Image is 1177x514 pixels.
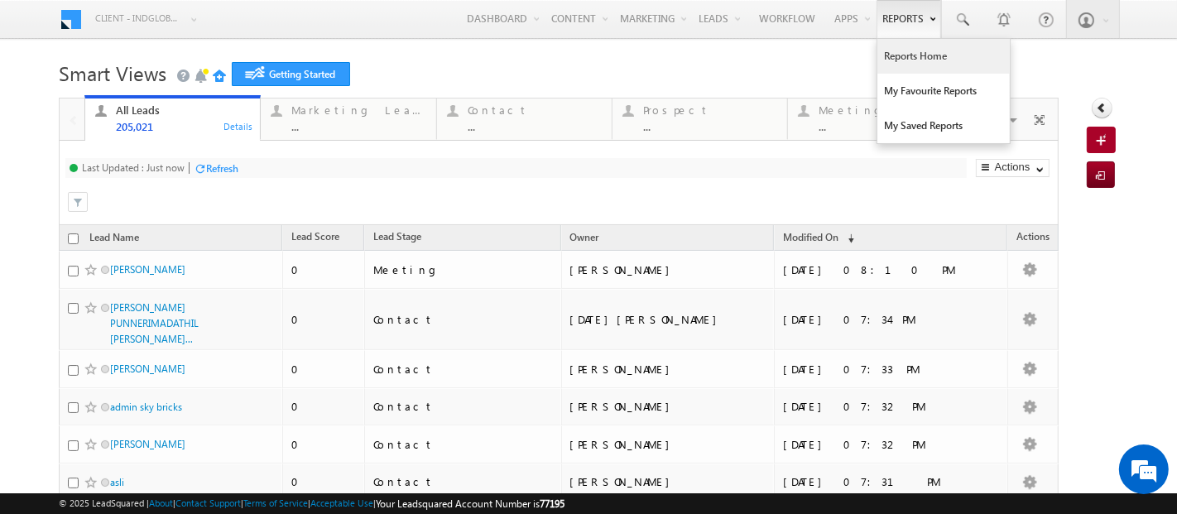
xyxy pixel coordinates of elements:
[877,108,1010,143] a: My Saved Reports
[310,497,373,508] a: Acceptable Use
[373,399,554,414] div: Contact
[783,231,838,243] span: Modified On
[110,438,185,450] a: [PERSON_NAME]
[82,161,185,174] div: Last Updated : Just now
[291,312,357,327] div: 0
[291,474,357,489] div: 0
[110,401,182,413] a: admin sky bricks
[243,497,308,508] a: Terms of Service
[116,103,251,117] div: All Leads
[783,312,1000,327] div: [DATE] 07:34 PM
[877,74,1010,108] a: My Favourite Reports
[783,437,1000,452] div: [DATE] 07:32 PM
[84,95,261,142] a: All Leads205,021Details
[783,399,1000,414] div: [DATE] 07:32 PM
[819,103,954,117] div: Meeting
[291,437,357,452] div: 0
[373,230,421,243] span: Lead Stage
[376,497,564,510] span: Your Leadsquared Account Number is
[775,228,862,249] a: Modified On (sorted descending)
[877,39,1010,74] a: Reports Home
[373,474,554,489] div: Contact
[819,120,954,132] div: ...
[223,118,254,133] div: Details
[110,363,185,375] a: [PERSON_NAME]
[570,362,767,377] div: [PERSON_NAME]
[110,263,185,276] a: [PERSON_NAME]
[206,162,238,175] div: Refresh
[149,497,173,508] a: About
[365,228,430,249] a: Lead Stage
[283,228,348,249] a: Lead Score
[175,497,241,508] a: Contact Support
[116,120,251,132] div: 205,021
[291,120,426,132] div: ...
[468,120,603,132] div: ...
[291,262,357,277] div: 0
[570,231,599,243] span: Owner
[373,312,554,327] div: Contact
[612,98,788,140] a: Prospect...
[468,103,603,117] div: Contact
[373,362,554,377] div: Contact
[783,362,1000,377] div: [DATE] 07:33 PM
[260,98,436,140] a: Marketing Leads...
[373,437,554,452] div: Contact
[570,262,767,277] div: [PERSON_NAME]
[570,437,767,452] div: [PERSON_NAME]
[783,474,1000,489] div: [DATE] 07:31 PM
[643,120,778,132] div: ...
[1008,228,1058,249] span: Actions
[291,399,357,414] div: 0
[110,301,199,345] a: [PERSON_NAME] PUNNERIMADATHIL [PERSON_NAME]...
[59,60,166,86] span: Smart Views
[232,62,350,86] a: Getting Started
[540,497,564,510] span: 77195
[570,312,767,327] div: [DATE][PERSON_NAME]
[81,228,147,250] a: Lead Name
[570,399,767,414] div: [PERSON_NAME]
[95,10,182,26] span: Client - indglobal2 (77195)
[373,262,554,277] div: Meeting
[841,232,854,245] span: (sorted descending)
[59,496,564,512] span: © 2025 LeadSquared | | | | |
[68,233,79,244] input: Check all records
[787,98,963,140] a: Meeting...
[436,98,613,140] a: Contact...
[570,474,767,489] div: [PERSON_NAME]
[291,230,339,243] span: Lead Score
[643,103,778,117] div: Prospect
[110,476,124,488] a: asli
[291,103,426,117] div: Marketing Leads
[291,362,357,377] div: 0
[783,262,1000,277] div: [DATE] 08:10 PM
